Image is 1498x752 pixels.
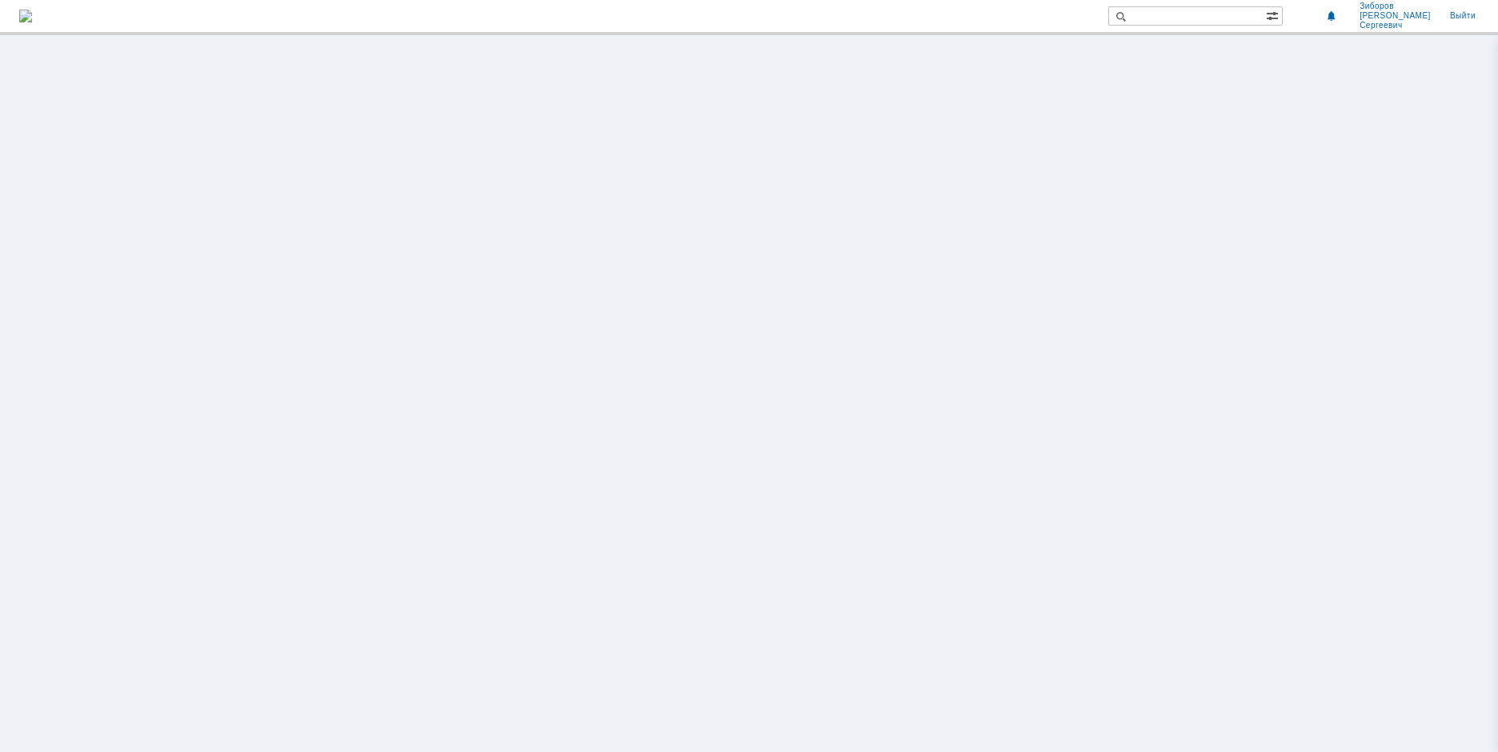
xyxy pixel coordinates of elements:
[1360,11,1431,21] span: [PERSON_NAME]
[19,10,32,22] a: Перейти на домашнюю страницу
[1266,7,1282,22] span: Расширенный поиск
[19,10,32,22] img: logo
[1360,2,1431,11] span: Зиборов
[1360,21,1431,30] span: Сергеевич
